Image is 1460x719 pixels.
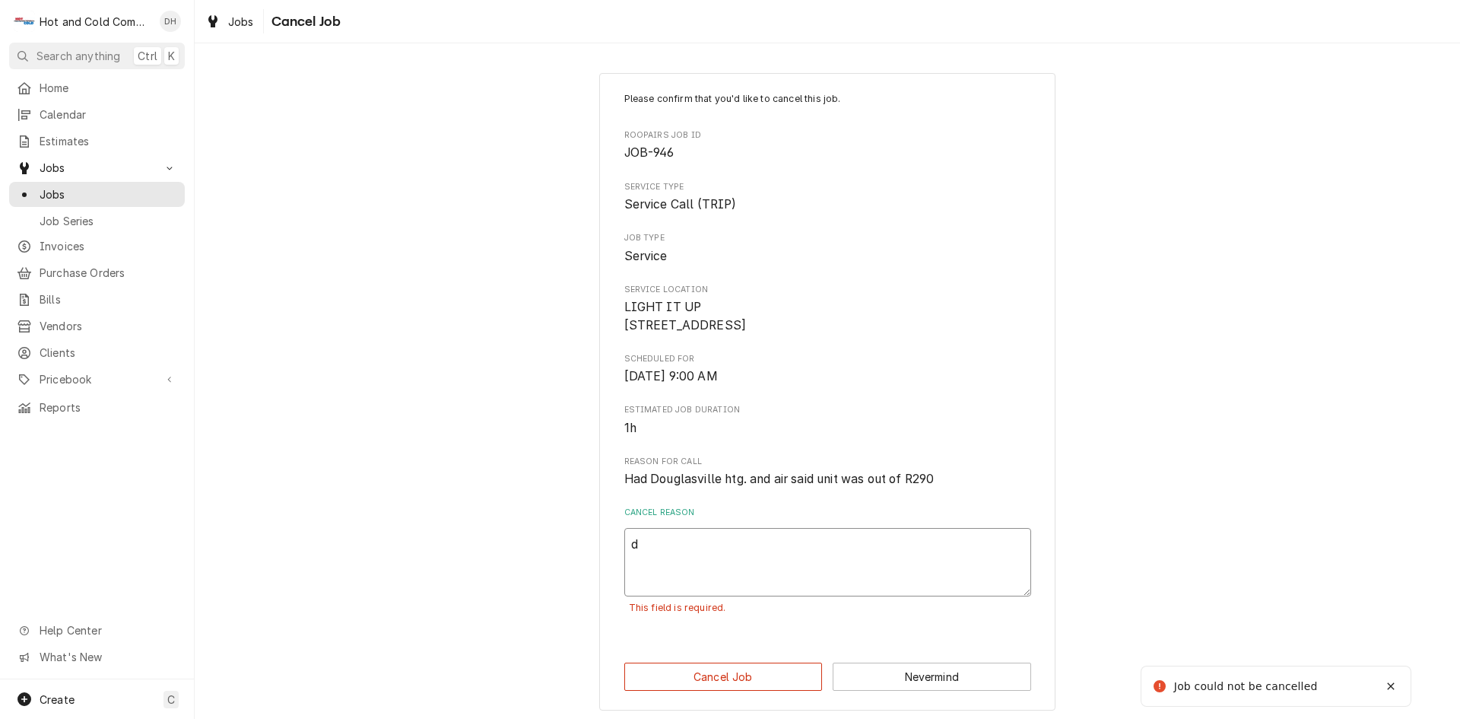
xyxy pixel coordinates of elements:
[267,11,341,32] span: Cancel Job
[14,11,35,32] div: Hot and Cold Commercial Kitchens, Inc.'s Avatar
[9,155,185,180] a: Go to Jobs
[40,345,177,361] span: Clients
[9,75,185,100] a: Home
[9,208,185,234] a: Job Series
[599,73,1055,711] div: Job Cancel
[40,649,176,665] span: What's New
[624,232,1031,244] span: Job Type
[40,371,154,387] span: Pricebook
[1174,679,1320,695] div: Job could not be cancelled
[624,247,1031,266] span: Job Type
[160,11,181,32] div: Daryl Harris's Avatar
[199,9,260,34] a: Jobs
[624,284,1031,296] span: Service Location
[40,265,177,281] span: Purchase Orders
[624,92,1031,631] div: Job Cancel Form
[624,300,747,332] span: LIGHT IT UP [STREET_ADDRESS]
[624,181,1031,193] span: Service Type
[14,11,35,32] div: H
[40,291,177,307] span: Bills
[40,14,151,30] div: Hot and Cold Commercial Kitchens, Inc.
[138,48,157,64] span: Ctrl
[624,456,1031,488] div: Reason For Call
[624,404,1031,437] div: Estimated Job Duration
[624,507,1031,519] label: Cancel Reason
[833,663,1031,691] button: Nevermind
[624,353,1031,386] div: Scheduled For
[9,287,185,312] a: Bills
[624,472,935,486] span: Had Douglasville htg. and air said unit was out of R290
[36,48,120,64] span: Search anything
[9,367,185,392] a: Go to Pricebook
[9,234,185,259] a: Invoices
[624,129,1031,162] div: Roopairs Job ID
[9,182,185,207] a: Jobs
[9,644,185,670] a: Go to What's New
[167,692,175,708] span: C
[9,129,185,154] a: Estimates
[624,145,674,160] span: JOB-946
[624,197,737,212] span: Service Call (TRIP)
[624,421,636,435] span: 1h
[40,318,177,334] span: Vendors
[40,238,177,254] span: Invoices
[624,181,1031,214] div: Service Type
[624,404,1031,416] span: Estimated Job Duration
[228,14,254,30] span: Jobs
[40,107,177,122] span: Calendar
[624,663,823,691] button: Cancel Job
[624,249,668,263] span: Service
[168,48,175,64] span: K
[40,622,176,638] span: Help Center
[624,470,1031,488] span: Reason For Call
[40,133,177,149] span: Estimates
[624,353,1031,365] span: Scheduled For
[40,80,177,96] span: Home
[624,456,1031,468] span: Reason For Call
[9,340,185,365] a: Clients
[160,11,181,32] div: DH
[624,129,1031,142] span: Roopairs Job ID
[9,43,185,69] button: Search anythingCtrlK
[624,284,1031,335] div: Service Location
[624,196,1031,214] span: Service Type
[40,693,75,706] span: Create
[40,213,177,229] span: Job Series
[9,313,185,339] a: Vendors
[624,298,1031,334] span: Service Location
[40,160,154,176] span: Jobs
[9,102,185,127] a: Calendar
[624,369,718,383] span: [DATE] 9:00 AM
[624,663,1031,691] div: Button Group
[624,144,1031,162] span: Roopairs Job ID
[624,597,1031,620] div: Field Errors
[624,92,1031,106] p: Please confirm that you'd like to cancel this job.
[624,232,1031,265] div: Job Type
[9,260,185,285] a: Purchase Orders
[624,419,1031,437] span: Estimated Job Duration
[40,399,177,415] span: Reports
[40,186,177,202] span: Jobs
[624,367,1031,386] span: Scheduled For
[9,618,185,643] a: Go to Help Center
[624,528,1031,597] textarea: d
[624,507,1031,631] div: Cancel Reason
[9,395,185,420] a: Reports
[624,663,1031,691] div: Button Group Row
